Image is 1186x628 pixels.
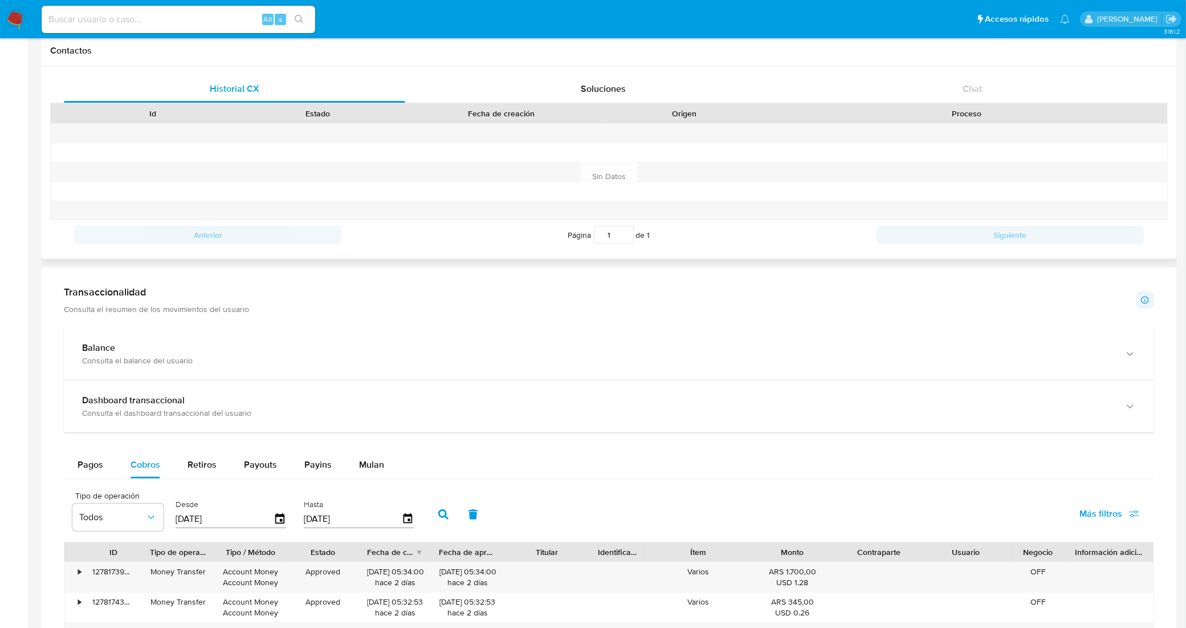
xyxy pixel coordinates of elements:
h1: Contactos [50,45,1168,56]
button: search-icon [287,11,311,27]
span: Chat [963,82,982,95]
div: Id [79,108,227,119]
a: Notificaciones [1060,14,1070,24]
span: Página de [568,226,650,244]
button: Anterior [74,226,341,244]
div: Fecha de creación [408,108,594,119]
span: Accesos rápidos [985,13,1049,25]
span: Historial CX [210,82,259,95]
button: Siguiente [877,226,1144,244]
div: Origen [610,108,759,119]
span: Alt [263,14,272,25]
p: leandro.caroprese@mercadolibre.com [1097,14,1161,25]
span: 1 [647,229,650,241]
span: s [279,14,282,25]
div: Estado [243,108,392,119]
span: 3.161.2 [1164,27,1180,36]
div: Proceso [775,108,1159,119]
a: Salir [1165,13,1177,25]
input: Buscar usuario o caso... [42,12,315,27]
span: Soluciones [581,82,626,95]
